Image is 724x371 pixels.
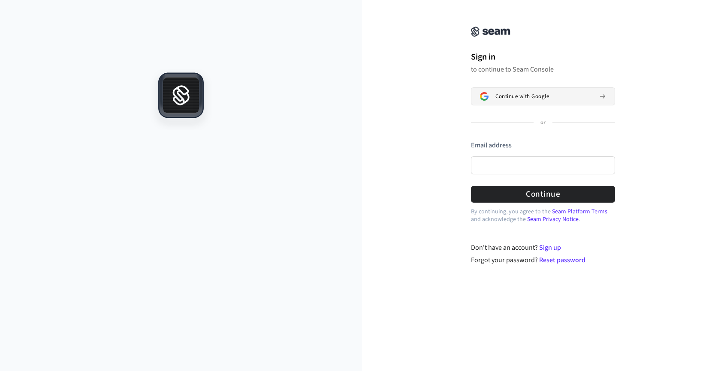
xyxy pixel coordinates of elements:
div: Don't have an account? [471,242,615,253]
p: By continuing, you agree to the and acknowledge the . [471,208,615,223]
a: Seam Platform Terms [552,207,607,216]
h1: Sign in [471,51,615,63]
a: Sign up [539,243,561,252]
div: Forgot your password? [471,255,615,265]
a: Reset password [539,255,585,265]
button: Continue [471,186,615,203]
img: Seam Console [471,27,510,37]
label: Email address [471,141,512,150]
p: to continue to Seam Console [471,65,615,74]
p: or [540,119,546,127]
button: Sign in with GoogleContinue with Google [471,87,615,105]
img: Sign in with Google [480,92,489,101]
a: Seam Privacy Notice [527,215,579,224]
span: Continue with Google [495,93,549,100]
